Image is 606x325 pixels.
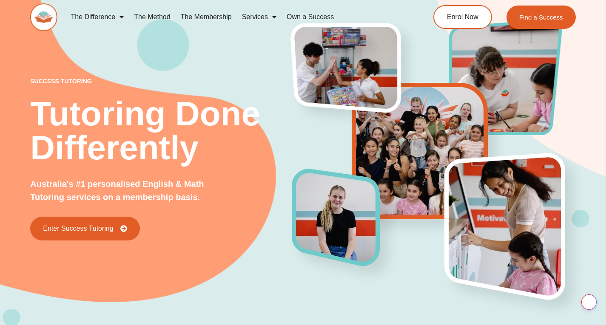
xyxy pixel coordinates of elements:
[237,7,282,27] a: Services
[66,7,129,27] a: The Difference
[282,7,339,27] a: Own a Success
[519,14,563,20] span: Find a Success
[447,14,478,20] span: Enrol Now
[30,78,292,84] p: success tutoring
[506,6,576,29] a: Find a Success
[30,97,292,165] h2: Tutoring Done Differently
[129,7,175,27] a: The Method
[66,7,402,27] nav: Menu
[30,178,221,204] p: Australia's #1 personalised English & Math Tutoring services on a membership basis.
[43,225,113,232] span: Enter Success Tutoring
[176,7,237,27] a: The Membership
[433,5,492,29] a: Enrol Now
[30,217,139,240] a: Enter Success Tutoring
